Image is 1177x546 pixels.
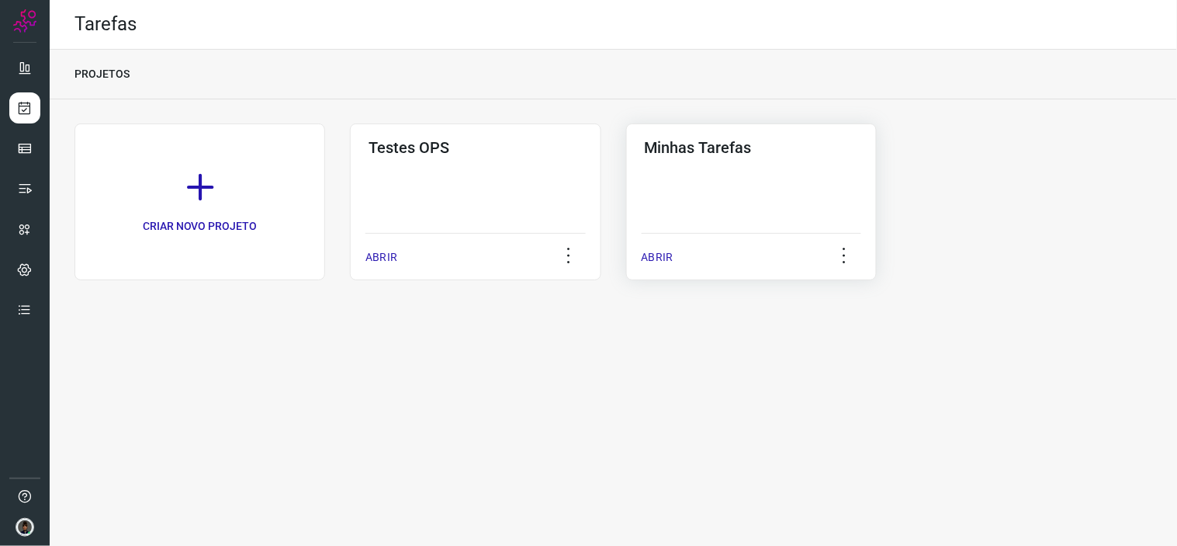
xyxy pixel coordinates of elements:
p: ABRIR [642,249,673,266]
img: Logo [13,9,36,33]
p: ABRIR [365,249,397,266]
p: CRIAR NOVO PROJETO [143,218,258,235]
p: PROJETOS [74,66,130,82]
h2: Tarefas [74,13,137,36]
img: d44150f10045ac5288e451a80f22ca79.png [16,518,34,537]
h3: Minhas Tarefas [645,138,858,157]
h3: Testes OPS [369,138,582,157]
